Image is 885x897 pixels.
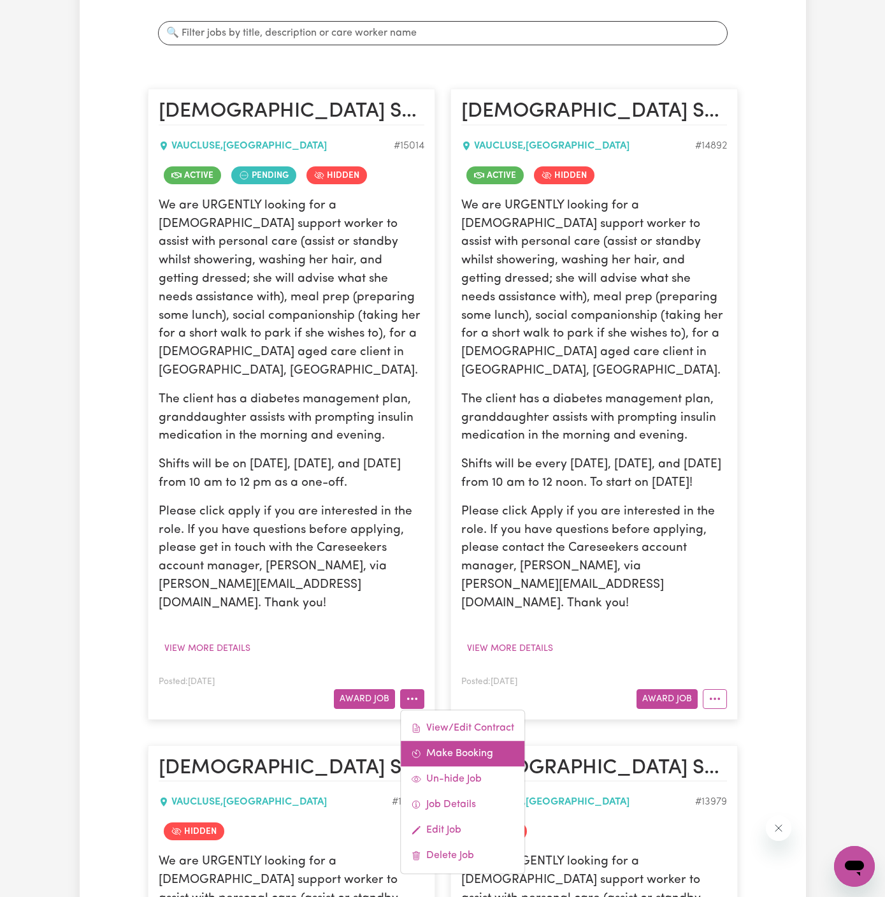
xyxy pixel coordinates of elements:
[392,794,424,810] div: Job ID #14383
[534,166,594,184] span: Job is hidden
[637,689,698,709] button: Award Job
[159,678,215,686] span: Posted: [DATE]
[159,639,256,659] button: View more details
[461,639,559,659] button: View more details
[159,197,424,381] p: We are URGENTLY looking for a [DEMOGRAPHIC_DATA] support worker to assist with personal care (ass...
[159,391,424,446] p: The client has a diabetes management plan, granddaughter assists with prompting insulin medicatio...
[461,391,727,446] p: The client has a diabetes management plan, granddaughter assists with prompting insulin medicatio...
[400,710,525,874] div: More options
[461,756,727,782] h2: Female Support Worker Needed Every Monday, Wednesday And Friday In Vaucluse, NSW VAUCLUSE, New So...
[461,678,517,686] span: Posted: [DATE]
[466,166,524,184] span: Job is active
[695,794,727,810] div: Job ID #13979
[461,456,727,493] p: Shifts will be every [DATE], [DATE], and [DATE] from 10 am to 12 noon. To start on [DATE]!
[159,456,424,493] p: Shifts will be on [DATE], [DATE], and [DATE] from 10 am to 12 pm as a one-off.
[159,756,424,782] h2: Female Support Worker Needed Every Monday, Wednesday And Friday In Vaucluse, NSW
[8,9,77,19] span: Need any help?
[461,503,727,613] p: Please click Apply if you are interested in the role. If you have questions before applying, plea...
[401,766,524,792] a: Un-hide Job
[461,138,695,154] div: VAUCLUSE , [GEOGRAPHIC_DATA]
[401,792,524,817] a: Job Details
[401,843,524,868] a: Delete Job
[334,689,395,709] button: Award Job
[461,99,727,125] h2: Female Support Worker Needed Every Monday, Wednesday And Friday In Vaucluse, NSW
[834,846,875,887] iframe: Button to launch messaging window
[394,138,424,154] div: Job ID #15014
[231,166,296,184] span: Job contract pending review by care worker
[703,689,727,709] button: More options
[164,166,221,184] span: Job is active
[695,138,727,154] div: Job ID #14892
[158,21,728,45] input: 🔍 Filter jobs by title, description or care worker name
[401,817,524,843] a: Edit Job
[159,138,394,154] div: VAUCLUSE , [GEOGRAPHIC_DATA]
[400,689,424,709] button: More options
[164,822,224,840] span: Job is hidden
[766,815,791,841] iframe: Close message
[159,503,424,613] p: Please click apply if you are interested in the role. If you have questions before applying, plea...
[461,197,727,381] p: We are URGENTLY looking for a [DEMOGRAPHIC_DATA] support worker to assist with personal care (ass...
[401,741,524,766] a: Make Booking
[159,99,424,125] h2: Female Support Worker Needed In Vaucluse, NSW
[159,794,392,810] div: VAUCLUSE , [GEOGRAPHIC_DATA]
[306,166,367,184] span: Job is hidden
[461,794,695,810] div: VAUCLUSE , [GEOGRAPHIC_DATA]
[401,715,524,741] a: View/Edit Contract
